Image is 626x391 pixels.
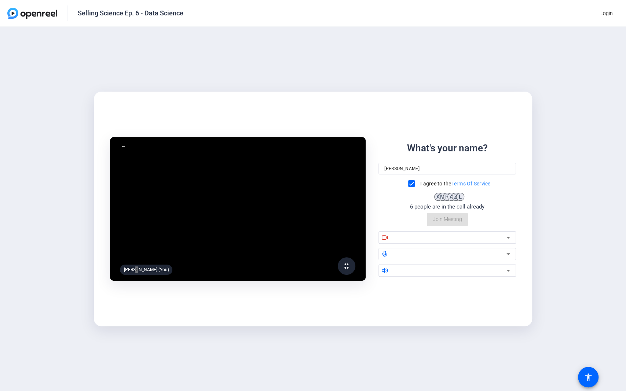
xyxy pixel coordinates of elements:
div: P [443,193,451,201]
span: Login [600,10,613,17]
div: Selling Science Ep. 6 - Data Science [78,9,183,18]
mat-icon: fullscreen_exit [342,262,351,270]
a: Terms Of Service [451,181,490,187]
div: 6 people are in the call already [410,203,484,211]
input: Your name [384,164,510,173]
img: OpenReel logo [7,8,57,19]
div: A [434,193,442,201]
label: I agree to the [419,180,491,187]
mat-icon: accessibility [584,373,593,381]
div: Z [452,193,460,201]
button: Login [594,7,619,20]
div: A [447,193,455,201]
div: L [456,193,464,201]
div: [PERSON_NAME] (You) [120,265,172,275]
div: M [439,193,447,201]
div: What's your name? [407,141,488,155]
